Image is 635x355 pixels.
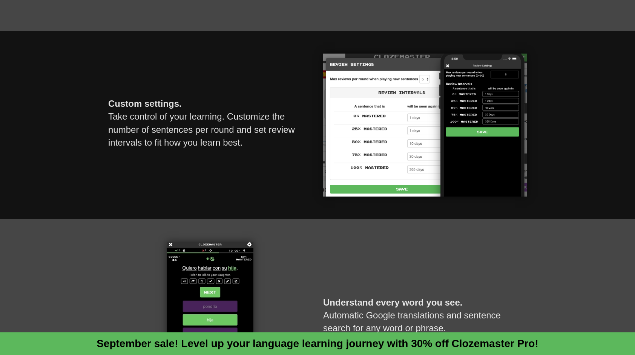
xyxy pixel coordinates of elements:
strong: Understand every word you see. [323,297,462,307]
img: custom-settings-d7778823432b1f7dc7369ac766fd1c4614307075f10143c8bcc8bc3721fc201d.png [323,54,527,197]
a: September sale! Level up your language learning journey with 30% off Clozemaster Pro! [97,338,538,349]
strong: Custom settings. [108,98,182,109]
p: Take control of your learning. Customize the number of sentences per round and set review interva... [108,82,312,164]
p: Automatic Google translations and sentence search for any word or phrase. [323,281,527,350]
